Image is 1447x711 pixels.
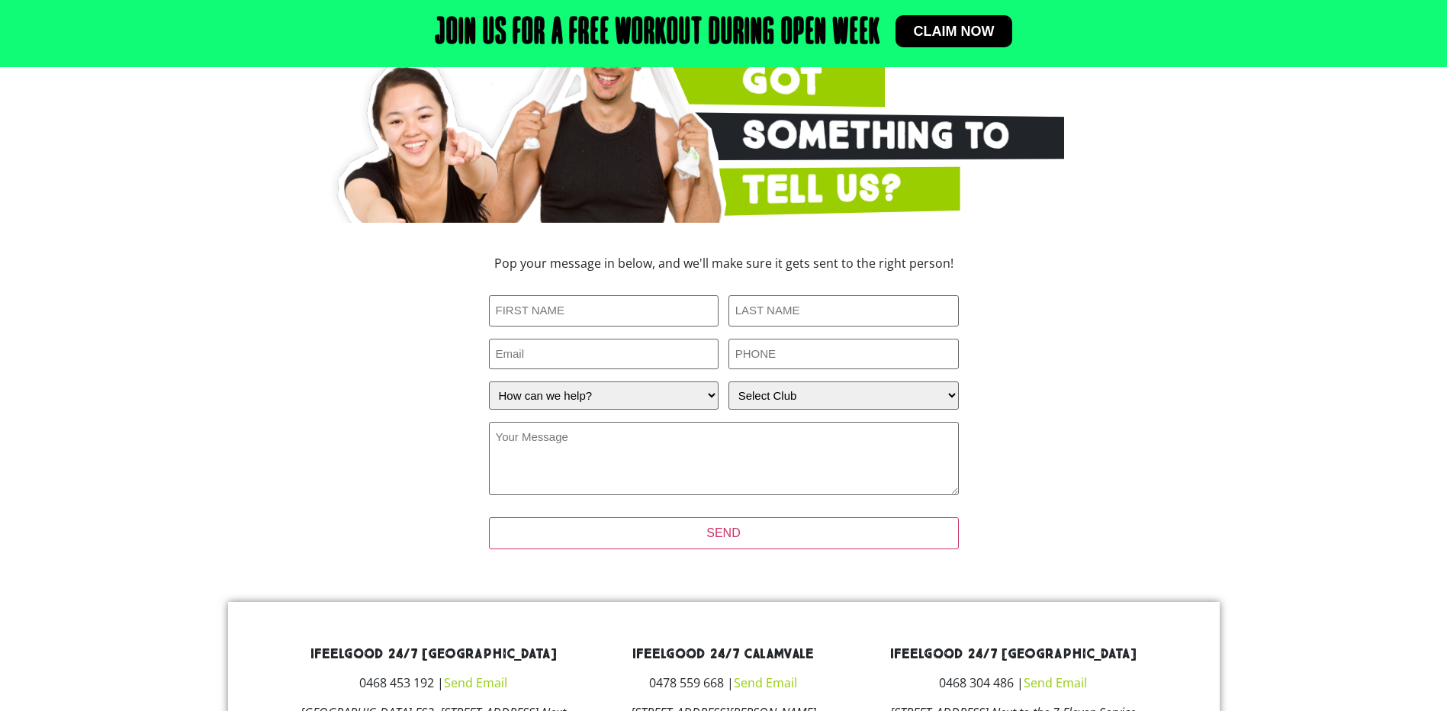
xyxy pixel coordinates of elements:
[489,339,719,370] input: Email
[388,257,1060,269] h3: Pop your message in below, and we'll make sure it gets sent to the right person!
[879,677,1146,689] h3: 0468 304 486 |
[301,677,568,689] h3: 0468 453 192 |
[444,674,507,691] a: Send Email
[435,15,880,52] h2: Join us for a free workout during open week
[728,295,959,327] input: LAST NAME
[1024,674,1087,691] a: Send Email
[310,645,557,663] a: ifeelgood 24/7 [GEOGRAPHIC_DATA]
[489,295,719,327] input: FIRST NAME
[489,517,959,549] input: SEND
[734,674,797,691] a: Send Email
[890,645,1137,663] a: ifeelgood 24/7 [GEOGRAPHIC_DATA]
[632,645,814,663] a: ifeelgood 24/7 Calamvale
[728,339,959,370] input: PHONE
[590,677,857,689] h3: 0478 559 668 |
[914,24,995,38] span: Claim now
[896,15,1013,47] a: Claim now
